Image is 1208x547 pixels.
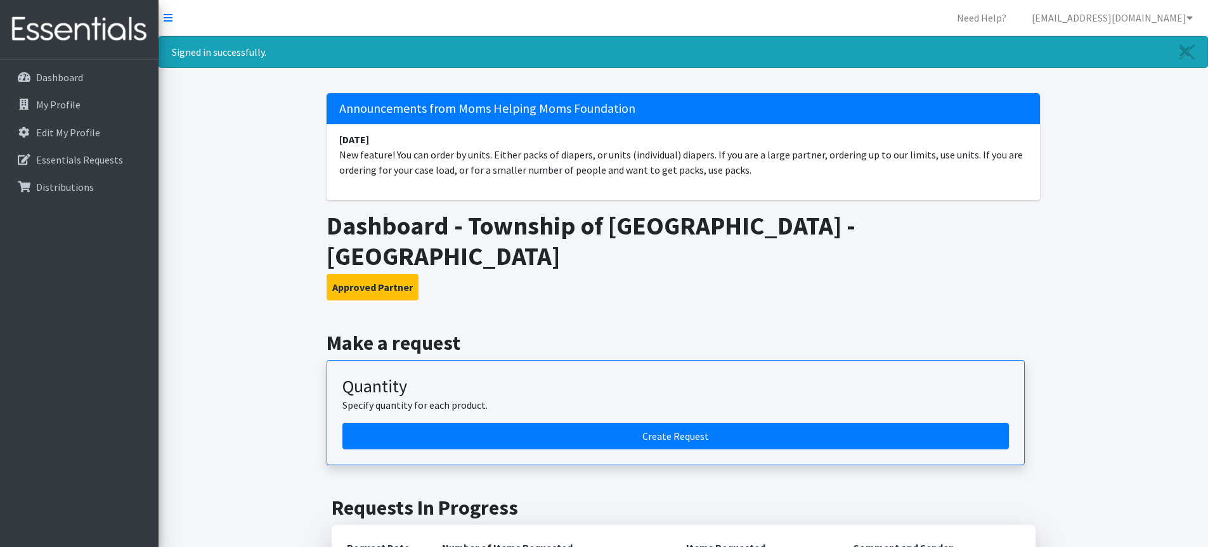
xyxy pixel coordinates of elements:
[339,133,369,146] strong: [DATE]
[947,5,1016,30] a: Need Help?
[327,124,1040,185] li: New feature! You can order by units. Either packs of diapers, or units (individual) diapers. If y...
[327,274,419,300] button: Approved Partner
[332,496,1036,520] h2: Requests In Progress
[5,147,153,172] a: Essentials Requests
[5,8,153,51] img: HumanEssentials
[5,174,153,200] a: Distributions
[36,126,100,139] p: Edit My Profile
[1167,37,1207,67] a: Close
[1022,5,1203,30] a: [EMAIL_ADDRESS][DOMAIN_NAME]
[36,71,83,84] p: Dashboard
[5,65,153,90] a: Dashboard
[327,331,1040,355] h2: Make a request
[36,181,94,193] p: Distributions
[5,120,153,145] a: Edit My Profile
[327,93,1040,124] h5: Announcements from Moms Helping Moms Foundation
[159,36,1208,68] div: Signed in successfully.
[342,397,1009,413] p: Specify quantity for each product.
[36,153,123,166] p: Essentials Requests
[327,210,1040,271] h1: Dashboard - Township of [GEOGRAPHIC_DATA] - [GEOGRAPHIC_DATA]
[342,376,1009,397] h3: Quantity
[5,92,153,117] a: My Profile
[36,98,81,111] p: My Profile
[342,423,1009,449] a: Create a request by quantity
